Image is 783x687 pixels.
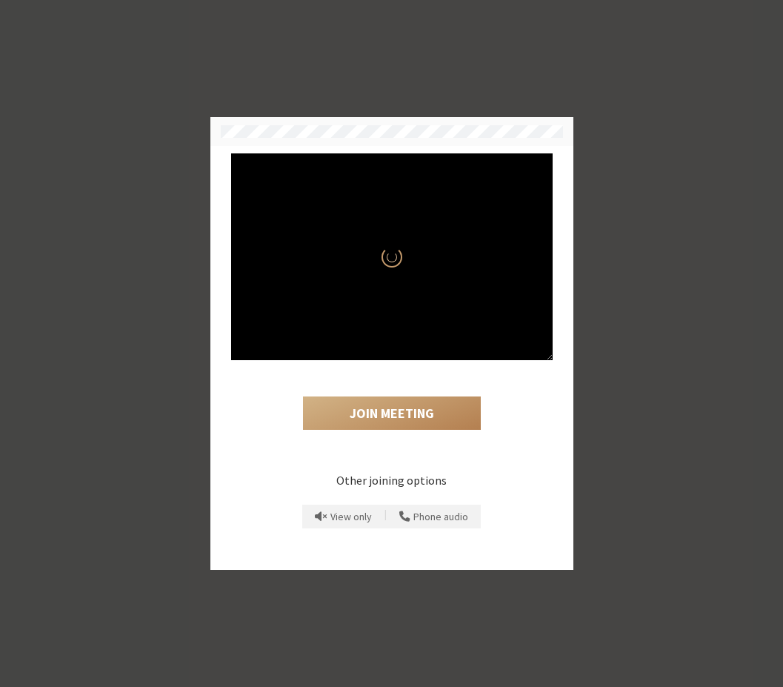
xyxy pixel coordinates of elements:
span: | [384,507,387,526]
button: Use your phone for mic and speaker while you view the meeting on this device. [394,505,473,528]
p: Other joining options [231,471,553,489]
button: Join Meeting [303,396,481,431]
button: Prevent echo when there is already an active mic and speaker in the room. [310,505,377,528]
span: View only [330,511,372,522]
span: Phone audio [413,511,468,522]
